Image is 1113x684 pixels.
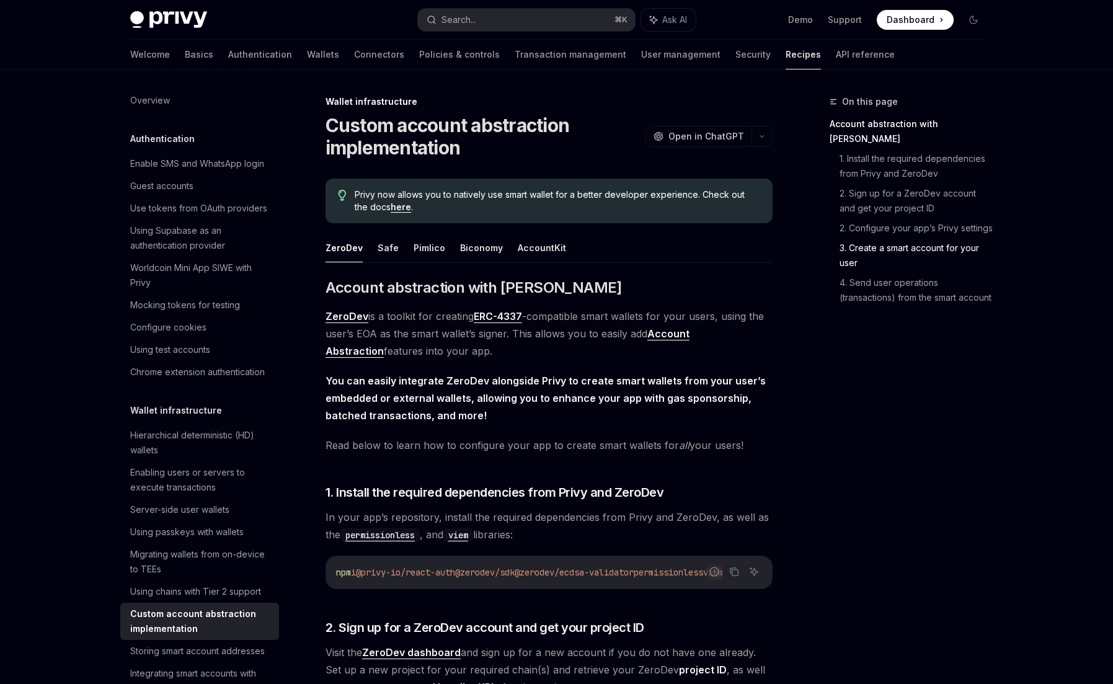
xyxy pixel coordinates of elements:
[130,365,265,380] div: Chrome extension authentication
[326,278,622,298] span: Account abstraction with [PERSON_NAME]
[326,437,773,454] span: Read below to learn how to configure your app to create smart wallets for your users!
[130,11,207,29] img: dark logo
[840,273,993,308] a: 4. Send user operations (transactions) from the smart account
[326,619,644,636] span: 2. Sign up for a ZeroDev account and get your project ID
[120,499,279,521] a: Server-side user wallets
[130,465,272,495] div: Enabling users or servers to execute transactions
[414,233,445,262] button: Pimlico
[786,40,821,69] a: Recipes
[120,220,279,257] a: Using Supabase as an authentication provider
[120,603,279,640] a: Custom account abstraction implementation
[419,40,500,69] a: Policies & controls
[326,310,368,323] a: ZeroDev
[120,543,279,580] a: Migrating wallets from on-device to TEEs
[887,14,934,26] span: Dashboard
[326,484,664,501] span: 1. Install the required dependencies from Privy and ZeroDev
[351,567,356,578] span: i
[120,294,279,316] a: Mocking tokens for testing
[460,233,503,262] button: Biconomy
[515,567,634,578] span: @zerodev/ecdsa-validator
[130,298,240,313] div: Mocking tokens for testing
[130,342,210,357] div: Using test accounts
[130,131,195,146] h5: Authentication
[840,218,993,238] a: 2. Configure your app’s Privy settings
[120,461,279,499] a: Enabling users or servers to execute transactions
[120,257,279,294] a: Worldcoin Mini App SIWE with Privy
[130,40,170,69] a: Welcome
[964,10,983,30] button: Toggle dark mode
[515,40,626,69] a: Transaction management
[130,428,272,458] div: Hierarchical deterministic (HD) wallets
[474,310,522,323] a: ERC-4337
[443,528,473,541] a: viem
[120,339,279,361] a: Using test accounts
[326,114,641,159] h1: Custom account abstraction implementation
[679,439,690,451] em: all
[706,564,722,580] button: Report incorrect code
[703,567,723,578] span: viem
[228,40,292,69] a: Authentication
[120,175,279,197] a: Guest accounts
[130,320,206,335] div: Configure cookies
[130,525,244,540] div: Using passkeys with wallets
[679,664,727,676] strong: project ID
[836,40,895,69] a: API reference
[120,580,279,603] a: Using chains with Tier 2 support
[130,403,222,418] h5: Wallet infrastructure
[120,521,279,543] a: Using passkeys with wallets
[130,502,229,517] div: Server-side user wallets
[614,15,627,25] span: ⌘ K
[840,149,993,184] a: 1. Install the required dependencies from Privy and ZeroDev
[830,114,993,149] a: Account abstraction with [PERSON_NAME]
[130,606,272,636] div: Custom account abstraction implementation
[120,361,279,383] a: Chrome extension authentication
[877,10,954,30] a: Dashboard
[662,14,687,26] span: Ask AI
[443,528,473,542] code: viem
[726,564,742,580] button: Copy the contents from the code block
[326,233,363,262] button: ZeroDev
[336,567,351,578] span: npm
[362,646,461,659] a: ZeroDev dashboard
[338,190,347,201] svg: Tip
[326,95,773,108] div: Wallet infrastructure
[641,9,696,31] button: Ask AI
[130,260,272,290] div: Worldcoin Mini App SIWE with Privy
[391,202,411,213] a: here
[356,567,455,578] span: @privy-io/react-auth
[634,567,703,578] span: permissionless
[455,567,515,578] span: @zerodev/sdk
[120,424,279,461] a: Hierarchical deterministic (HD) wallets
[130,201,267,216] div: Use tokens from OAuth providers
[130,179,193,193] div: Guest accounts
[120,197,279,220] a: Use tokens from OAuth providers
[735,40,771,69] a: Security
[120,640,279,662] a: Storing smart account addresses
[355,189,760,213] span: Privy now allows you to natively use smart wallet for a better developer experience. Check out th...
[828,14,862,26] a: Support
[518,233,566,262] button: AccountKit
[326,308,773,360] span: is a toolkit for creating -compatible smart wallets for your users, using the user’s EOA as the s...
[326,375,766,422] strong: You can easily integrate ZeroDev alongside Privy to create smart wallets from your user’s embedde...
[378,233,399,262] button: Safe
[641,40,721,69] a: User management
[840,184,993,218] a: 2. Sign up for a ZeroDev account and get your project ID
[340,528,420,542] code: permissionless
[130,156,264,171] div: Enable SMS and WhatsApp login
[842,94,898,109] span: On this page
[340,528,420,541] a: permissionless
[840,238,993,273] a: 3. Create a smart account for your user
[130,93,170,108] div: Overview
[645,126,752,147] button: Open in ChatGPT
[418,9,635,31] button: Search...⌘K
[746,564,762,580] button: Ask AI
[130,644,265,659] div: Storing smart account addresses
[185,40,213,69] a: Basics
[130,223,272,253] div: Using Supabase as an authentication provider
[120,316,279,339] a: Configure cookies
[441,12,476,27] div: Search...
[130,584,261,599] div: Using chains with Tier 2 support
[326,509,773,543] span: In your app’s repository, install the required dependencies from Privy and ZeroDev, as well as th...
[307,40,339,69] a: Wallets
[120,89,279,112] a: Overview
